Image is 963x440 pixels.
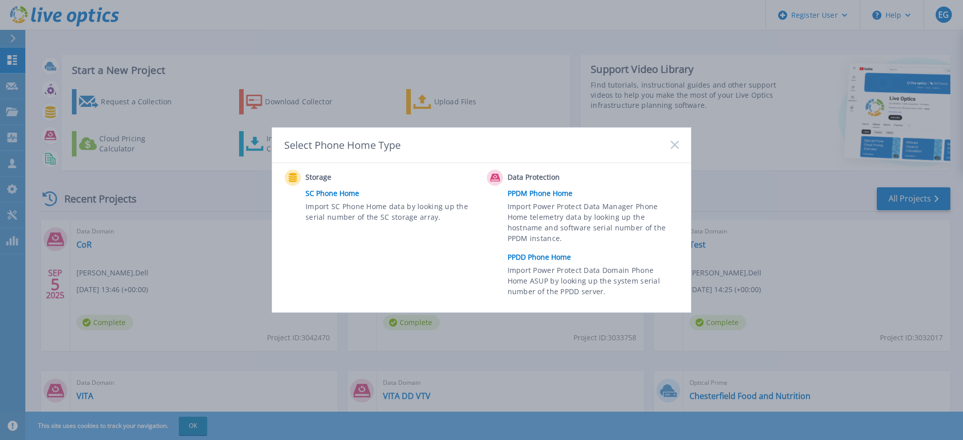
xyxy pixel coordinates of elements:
a: SC Phone Home [305,186,482,201]
a: PPDD Phone Home [508,250,684,265]
span: Import Power Protect Data Manager Phone Home telemetry data by looking up the hostname and softwa... [508,201,676,248]
span: Import SC Phone Home data by looking up the serial number of the SC storage array. [305,201,474,224]
span: Import Power Protect Data Domain Phone Home ASUP by looking up the system serial number of the PP... [508,265,676,300]
span: Data Protection [508,172,608,184]
div: Select Phone Home Type [284,138,402,152]
a: PPDM Phone Home [508,186,684,201]
span: Storage [305,172,406,184]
